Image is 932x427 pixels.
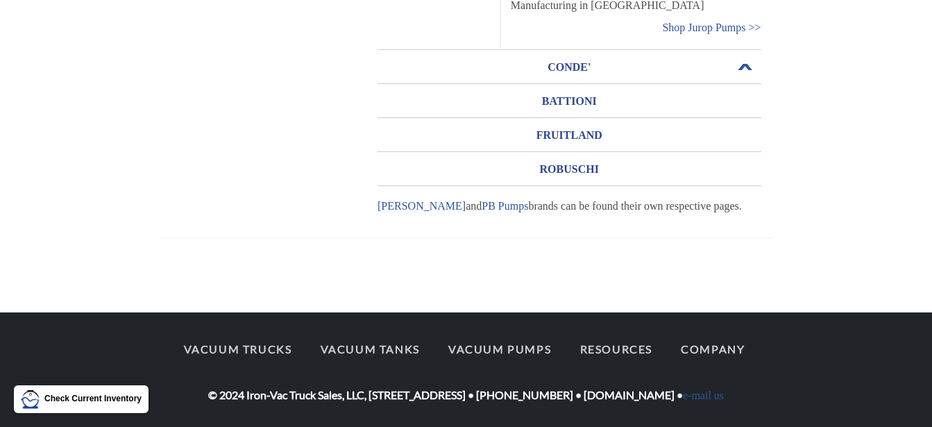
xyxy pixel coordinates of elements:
[171,335,305,364] a: Vacuum Trucks
[21,390,40,409] img: LMT Icon
[436,335,564,364] a: Vacuum Pumps
[378,153,761,185] a: ROBUSCHI
[668,335,757,364] a: Company
[567,335,665,364] a: Resources
[378,119,761,151] a: FRUITLAND
[378,197,761,215] div: and brands can be found their own respective pages.
[482,200,528,212] a: PB Pumps
[378,56,761,78] h3: CONDE'
[378,124,761,146] h3: FRUITLAND
[378,158,761,181] h3: ROBUSCHI
[308,335,432,364] a: Vacuum Tanks
[683,390,724,401] a: e-mail us
[161,335,772,404] div: © 2024 Iron-Vac Truck Sales, LLC, [STREET_ADDRESS] • [PHONE_NUMBER] • [DOMAIN_NAME] •
[662,22,761,33] a: Shop Jurop Pumps >>
[378,200,466,212] a: [PERSON_NAME]
[44,392,142,405] p: Check Current Inventory
[736,62,754,72] span: Open or Close
[378,90,761,112] h3: BATTIONI
[378,51,761,83] a: CONDE'Open or Close
[378,85,761,117] a: BATTIONI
